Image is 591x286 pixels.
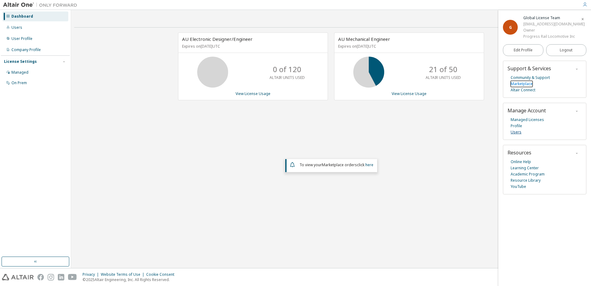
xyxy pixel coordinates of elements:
div: [EMAIL_ADDRESS][DOMAIN_NAME] [523,21,585,27]
span: AU Electronic Designer/Engineer [182,36,253,42]
button: Logout [546,44,587,56]
div: Managed [11,70,28,75]
div: Dashboard [11,14,33,19]
a: Resource Library [511,177,541,184]
a: Edit Profile [503,44,543,56]
div: Website Terms of Use [101,272,146,277]
div: User Profile [11,36,32,41]
a: View License Usage [392,91,427,96]
div: Privacy [83,272,101,277]
a: Academic Program [511,171,545,177]
span: Logout [560,47,572,53]
div: Global License Team [523,15,585,21]
p: 21 of 50 [429,64,457,75]
a: Users [511,129,521,135]
a: View License Usage [236,91,270,96]
a: Marketplace [511,81,533,87]
a: Community & Support [511,75,550,81]
div: Company Profile [11,47,41,52]
div: License Settings [4,59,37,64]
span: G [509,25,512,30]
p: © 2025 Altair Engineering, Inc. All Rights Reserved. [83,277,178,282]
a: Online Help [511,159,531,165]
img: youtube.svg [68,274,77,280]
span: AU Mechanical Engineer [338,36,390,42]
img: instagram.svg [48,274,54,280]
span: Support & Services [508,65,551,72]
div: Owner [523,27,585,33]
p: 0 of 120 [273,64,301,75]
span: To view your click [300,162,373,167]
a: Profile [511,123,522,129]
div: Users [11,25,22,30]
p: ALTAIR UNITS USED [270,75,305,80]
a: Managed Licenses [511,117,544,123]
img: facebook.svg [37,274,44,280]
img: linkedin.svg [58,274,64,280]
a: Learning Center [511,165,539,171]
span: Resources [508,149,531,156]
img: Altair One [3,2,80,8]
span: Manage Account [508,107,546,114]
p: Expires on [DATE] UTC [338,44,478,49]
p: Expires on [DATE] UTC [182,44,322,49]
a: here [365,162,373,167]
div: Cookie Consent [146,272,178,277]
em: Marketplace orders [322,162,357,167]
a: Altair Connect [511,87,535,93]
span: Edit Profile [514,48,533,53]
div: On Prem [11,80,27,85]
a: YouTube [511,184,526,190]
img: altair_logo.svg [2,274,34,280]
div: Progress Rail Locomotive Inc [523,33,585,40]
p: ALTAIR UNITS USED [426,75,461,80]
